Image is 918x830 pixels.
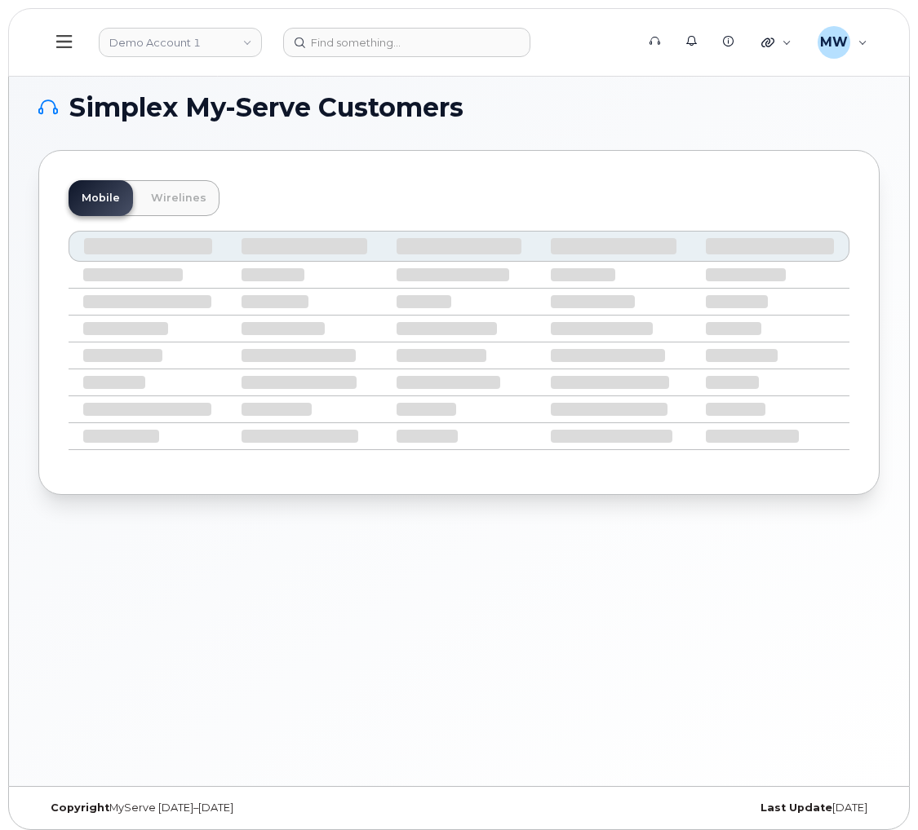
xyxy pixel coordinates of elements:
strong: Copyright [51,801,109,814]
span: Simplex My-Serve Customers [69,95,463,120]
strong: Last Update [761,801,832,814]
div: [DATE] [459,801,880,815]
a: Mobile [69,180,133,216]
a: Wirelines [138,180,220,216]
div: MyServe [DATE]–[DATE] [38,801,459,815]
